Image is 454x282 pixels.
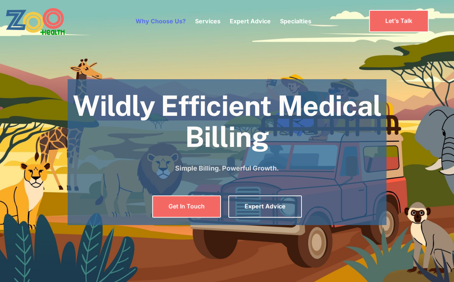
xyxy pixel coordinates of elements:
[230,17,271,25] a: Expert Advice
[228,195,302,217] a: Expert Advice
[6,7,85,35] a: home
[280,17,311,25] a: Specialties
[152,195,221,217] a: Get In Touch
[175,164,279,172] strong: Simple Billing. Powerful Growth.
[195,17,221,26] p: Services
[369,10,429,32] a: Let’s Talk
[68,90,386,152] h1: Wildly Efficient Medical Billing
[195,6,221,37] div: Services
[136,17,186,25] a: Why Choose Us?
[280,6,311,37] div: Specialties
